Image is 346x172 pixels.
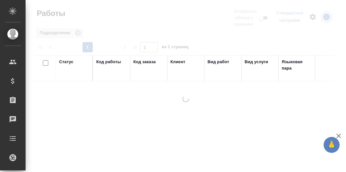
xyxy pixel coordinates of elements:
[282,59,312,71] div: Языковая пара
[96,59,121,65] div: Код работы
[133,59,156,65] div: Код заказа
[245,59,268,65] div: Вид услуги
[324,137,340,153] button: 🙏
[208,59,229,65] div: Вид работ
[170,59,185,65] div: Клиент
[59,59,74,65] div: Статус
[326,138,337,152] span: 🙏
